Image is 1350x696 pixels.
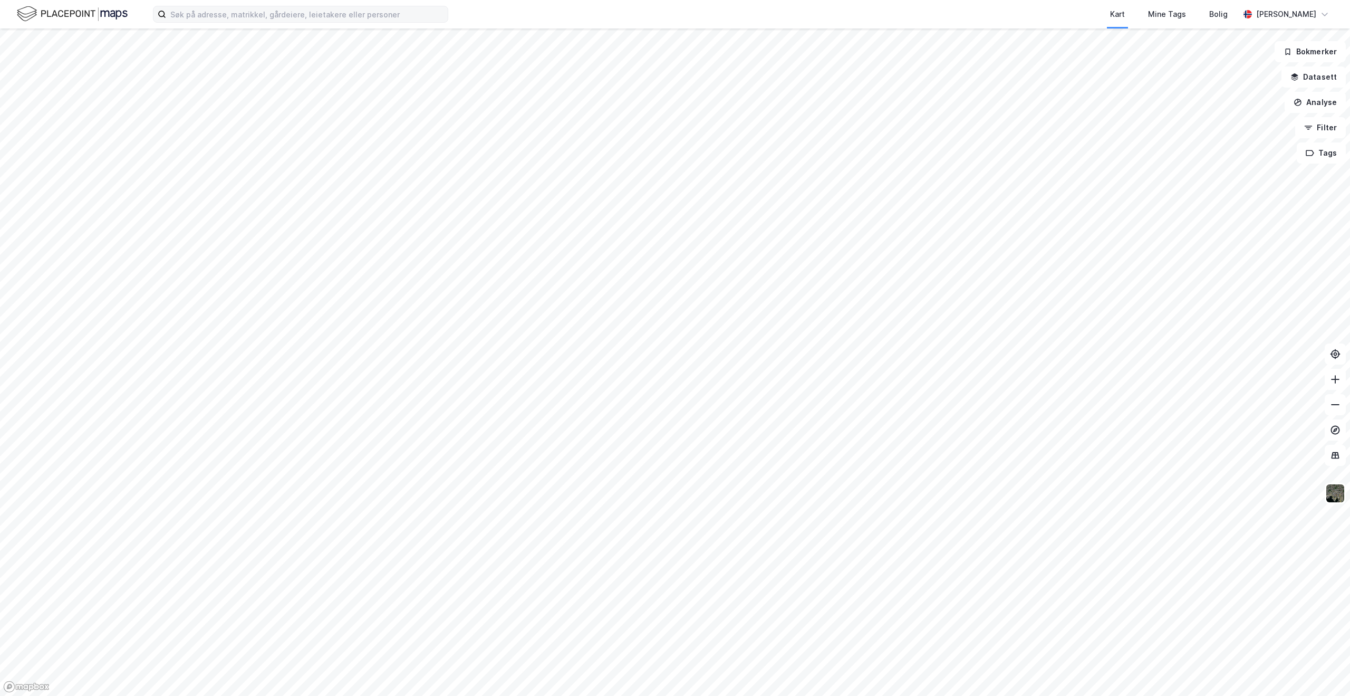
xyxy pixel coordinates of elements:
a: Mapbox homepage [3,681,50,693]
div: Bolig [1209,8,1228,21]
div: Kart [1110,8,1125,21]
iframe: Chat Widget [1297,645,1350,696]
input: Søk på adresse, matrikkel, gårdeiere, leietakere eller personer [166,6,448,22]
button: Filter [1295,117,1346,138]
button: Datasett [1281,66,1346,88]
button: Bokmerker [1275,41,1346,62]
img: logo.f888ab2527a4732fd821a326f86c7f29.svg [17,5,128,23]
div: Kontrollprogram for chat [1297,645,1350,696]
button: Tags [1297,142,1346,164]
div: Mine Tags [1148,8,1186,21]
button: Analyse [1285,92,1346,113]
div: [PERSON_NAME] [1256,8,1316,21]
img: 9k= [1325,483,1345,503]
